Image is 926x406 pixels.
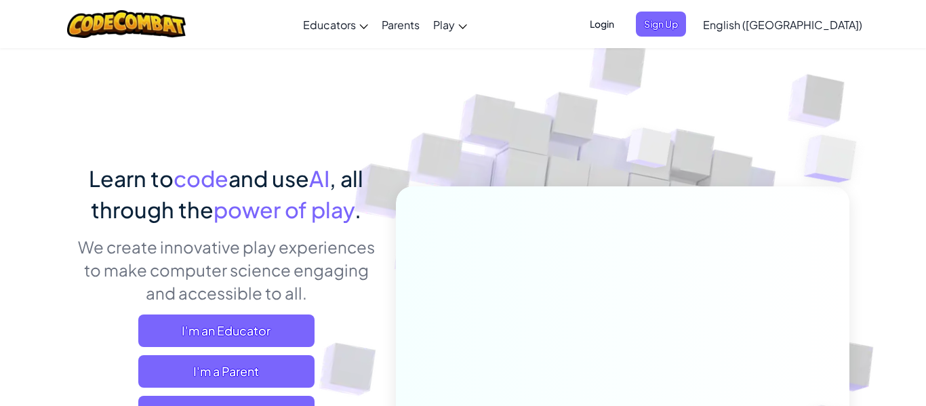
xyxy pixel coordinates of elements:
[426,6,474,43] a: Play
[601,101,699,202] img: Overlap cubes
[138,314,315,347] a: I'm an Educator
[375,6,426,43] a: Parents
[174,165,228,192] span: code
[696,6,869,43] a: English ([GEOGRAPHIC_DATA])
[67,10,186,38] img: CodeCombat logo
[355,196,361,223] span: .
[636,12,686,37] button: Sign Up
[296,6,375,43] a: Educators
[309,165,329,192] span: AI
[77,235,376,304] p: We create innovative play experiences to make computer science engaging and accessible to all.
[303,18,356,32] span: Educators
[703,18,862,32] span: English ([GEOGRAPHIC_DATA])
[433,18,455,32] span: Play
[138,355,315,388] a: I'm a Parent
[89,165,174,192] span: Learn to
[777,102,894,216] img: Overlap cubes
[228,165,309,192] span: and use
[214,196,355,223] span: power of play
[582,12,622,37] button: Login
